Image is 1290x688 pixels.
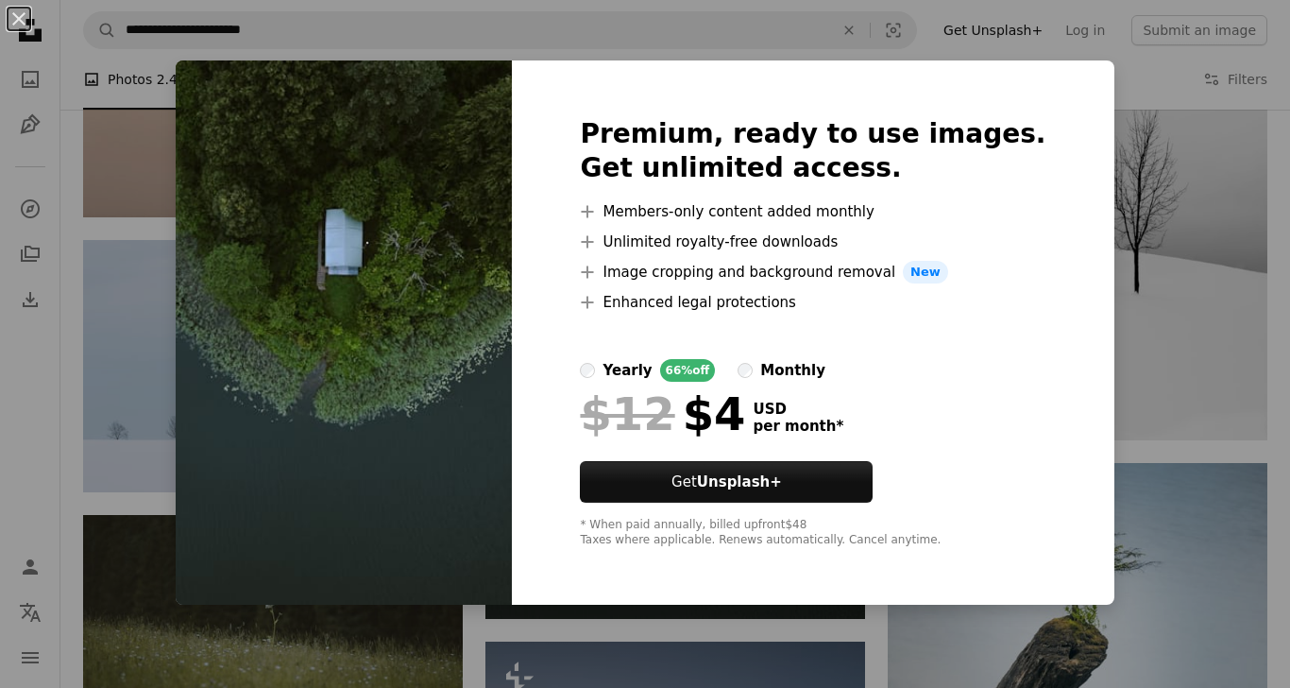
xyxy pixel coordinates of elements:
[580,389,745,439] div: $4
[580,518,1045,548] div: * When paid annually, billed upfront $48 Taxes where applicable. Renews automatically. Cancel any...
[580,200,1045,223] li: Members-only content added monthly
[697,473,782,490] strong: Unsplash+
[903,261,948,284] span: New
[580,231,1045,253] li: Unlimited royalty-free downloads
[580,117,1045,185] h2: Premium, ready to use images. Get unlimited access.
[580,363,595,378] input: yearly66%off
[603,359,652,382] div: yearly
[738,363,753,378] input: monthly
[760,359,825,382] div: monthly
[753,418,843,435] span: per month *
[176,60,512,605] img: premium_photo-1663945778960-d8861880113f
[580,291,1045,314] li: Enhanced legal protections
[580,261,1045,284] li: Image cropping and background removal
[660,359,716,382] div: 66% off
[580,461,873,503] button: GetUnsplash+
[580,389,674,439] span: $12
[753,401,843,418] span: USD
